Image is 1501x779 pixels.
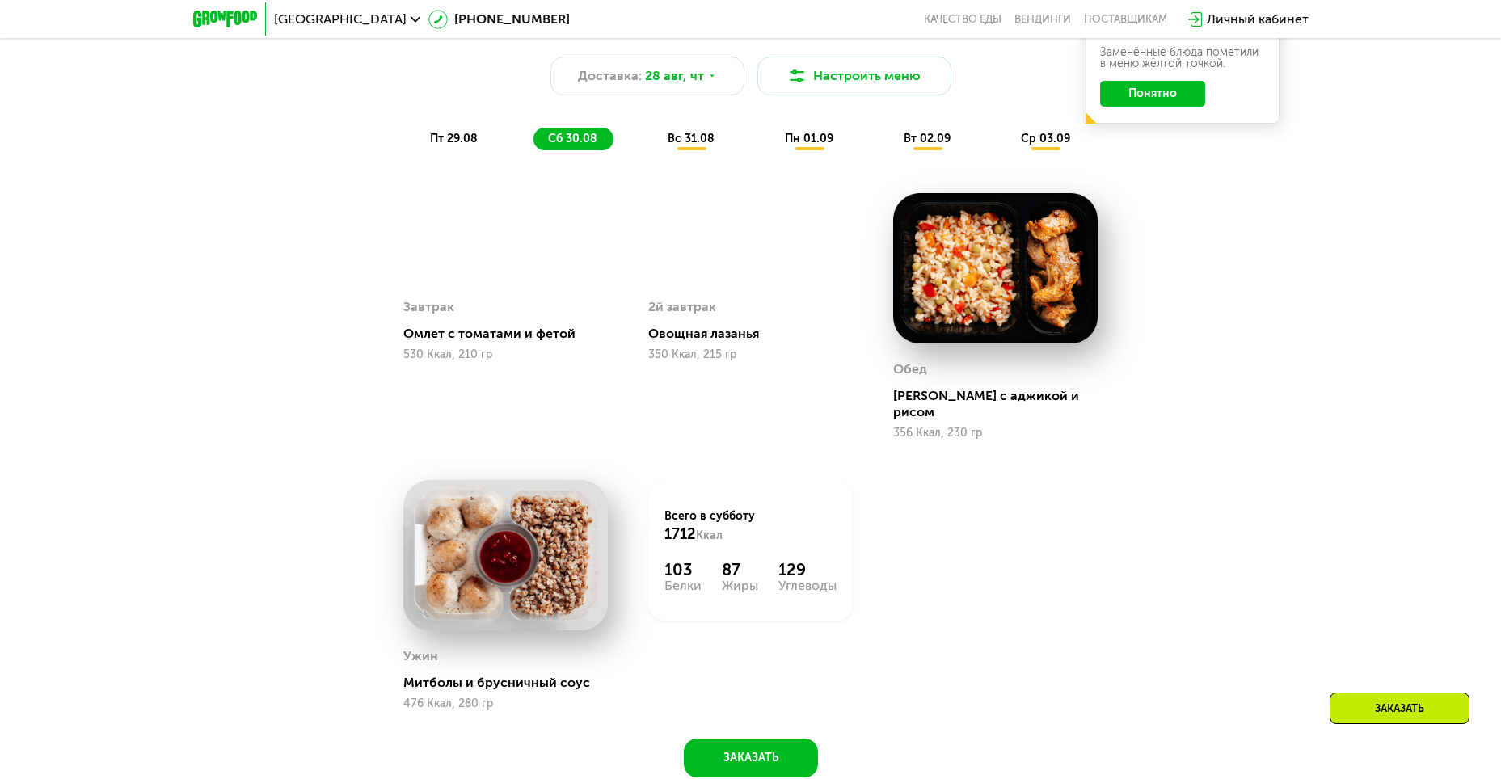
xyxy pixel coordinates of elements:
div: Обед [893,357,927,381]
div: 103 [664,560,702,579]
div: Личный кабинет [1207,10,1309,29]
a: Вендинги [1014,13,1071,26]
button: Настроить меню [757,57,951,95]
span: [GEOGRAPHIC_DATA] [274,13,407,26]
div: Белки [664,579,702,592]
div: [PERSON_NAME] с аджикой и рисом [893,388,1111,420]
a: Качество еды [924,13,1001,26]
div: Ужин [403,644,438,668]
div: поставщикам [1084,13,1167,26]
div: 2й завтрак [648,363,716,387]
span: вт 02.09 [904,132,951,145]
span: 28 авг, чт [645,66,704,86]
span: вс 31.08 [668,132,715,145]
span: пн 01.09 [785,132,833,145]
span: Доставка: [578,66,642,86]
span: сб 30.08 [548,132,597,145]
div: Углеводы [778,579,837,592]
div: 476 Ккал, 280 гр [403,697,608,710]
span: пт 29.08 [430,132,478,145]
div: Всего в субботу [664,508,837,544]
div: 530 Ккал, 210 гр [403,419,608,432]
button: Заказать [684,739,818,777]
button: Понятно [1100,81,1205,107]
a: [PHONE_NUMBER] [428,10,570,29]
div: Митболы и брусничный соус [403,675,621,691]
div: Завтрак [403,365,454,389]
div: Заказать [1330,693,1469,724]
span: Ккал [696,528,723,542]
div: 356 Ккал, 230 гр [893,427,1098,440]
div: 87 [722,560,758,579]
span: ср 03.09 [1021,132,1070,145]
div: 129 [778,560,837,579]
div: Овощная лазанья [648,394,866,410]
div: Омлет с томатами и фетой [403,396,621,412]
span: 1712 [664,525,696,543]
div: Заменённые блюда пометили в меню жёлтой точкой. [1100,47,1265,69]
div: 350 Ккал, 215 гр [648,416,853,429]
div: Жиры [722,579,758,592]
